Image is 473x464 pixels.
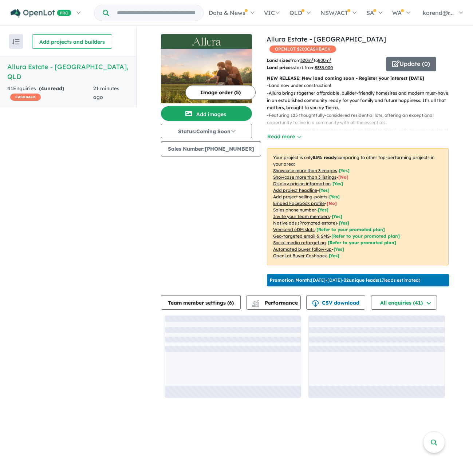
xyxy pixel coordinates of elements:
span: [ Yes ] [332,214,342,219]
u: Showcase more than 3 images [273,168,337,173]
u: $ 335,000 [315,65,333,70]
u: Add project selling-points [273,194,327,199]
b: Promotion Month: [270,277,311,283]
span: [ Yes ] [329,194,340,199]
button: All enquiries (41) [371,295,437,310]
u: Showcase more than 3 listings [273,174,336,180]
img: download icon [312,300,319,307]
span: [ Yes ] [332,181,343,186]
button: Team member settings (6) [161,295,241,310]
span: 6 [229,300,232,306]
span: [ No ] [338,174,348,180]
span: [Refer to your promoted plan] [331,233,400,239]
a: Allura Estate - [GEOGRAPHIC_DATA] [267,35,386,43]
span: CASHBACK [10,94,41,101]
span: OPENLOT $ 200 CASHBACK [269,45,336,53]
button: Status:Coming Soon [161,124,252,138]
u: 320 m [300,57,314,63]
p: from [267,57,381,64]
button: Update (0) [386,57,436,71]
p: - Allura brings together affordable, builder-friendly homesites and modern must-haves in an estab... [267,90,454,112]
u: Weekend eDM slots [273,227,315,232]
img: Allura Estate - Bundamba Logo [164,37,249,46]
span: [ Yes ] [319,187,330,193]
img: Openlot PRO Logo White [11,9,71,18]
button: CSV download [306,295,365,310]
u: Add project headline [273,187,317,193]
span: [Yes] [329,253,339,258]
button: Sales Number:[PHONE_NUMBER] [161,141,261,156]
span: [Refer to your promoted plan] [316,227,385,232]
span: karend@r... [423,9,454,16]
b: Land sizes [267,57,290,63]
a: Allura Estate - Bundamba LogoAllura Estate - Bundamba [161,34,252,103]
div: 41 Enquir ies [7,84,93,102]
u: Display pricing information [273,181,331,186]
img: Allura Estate - Bundamba [161,49,252,103]
u: Automated buyer follow-up [273,246,332,252]
img: sort.svg [12,39,20,44]
b: 32 unique leads [344,277,378,283]
p: Your project is only comparing to other top-performing projects in your area: - - - - - - - - - -... [267,148,449,265]
p: [DATE] - [DATE] - ( 17 leads estimated) [270,277,420,283]
u: Sales phone number [273,207,316,213]
span: 21 minutes ago [93,85,119,100]
img: line-chart.svg [252,300,259,304]
u: Geo-targeted email & SMS [273,233,330,239]
sup: 2 [312,57,314,61]
p: - Featuring 125 thoughtfully-considered residential lots, offering an exceptional opportunity to ... [267,112,454,127]
span: [ No ] [327,201,337,206]
sup: 2 [330,57,331,61]
span: [ Yes ] [318,207,328,213]
span: 4 [41,85,44,92]
u: OpenLot Buyer Cashback [273,253,327,258]
strong: ( unread) [39,85,64,92]
p: start from [267,64,381,71]
span: [Yes] [334,246,344,252]
p: - Land now under construction! [267,82,454,89]
b: Land prices [267,65,293,70]
u: Embed Facebook profile [273,201,325,206]
u: 800 m [318,57,331,63]
u: Invite your team members [273,214,330,219]
u: Social media retargeting [273,240,326,245]
button: Performance [246,295,301,310]
p: - Level, builder-friendly homesites range from 320m² to 800m², with an average size of 440m². [267,127,454,142]
button: Add images [161,106,252,121]
input: Try estate name, suburb, builder or developer [110,5,202,21]
span: [Refer to your promoted plan] [328,240,396,245]
span: [ Yes ] [339,168,350,173]
span: [Yes] [339,220,349,226]
u: Native ads (Promoted estate) [273,220,337,226]
span: Performance [253,300,298,306]
button: Add projects and builders [32,34,112,49]
span: to [314,57,331,63]
p: NEW RELEASE: New land coming soon - Register your interest [DATE] [267,75,449,82]
button: Read more [267,132,301,141]
button: Image order (5) [185,85,256,100]
h5: Allura Estate - [GEOGRAPHIC_DATA] , QLD [7,62,129,82]
b: 85 % ready [313,155,336,160]
img: bar-chart.svg [252,302,259,307]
